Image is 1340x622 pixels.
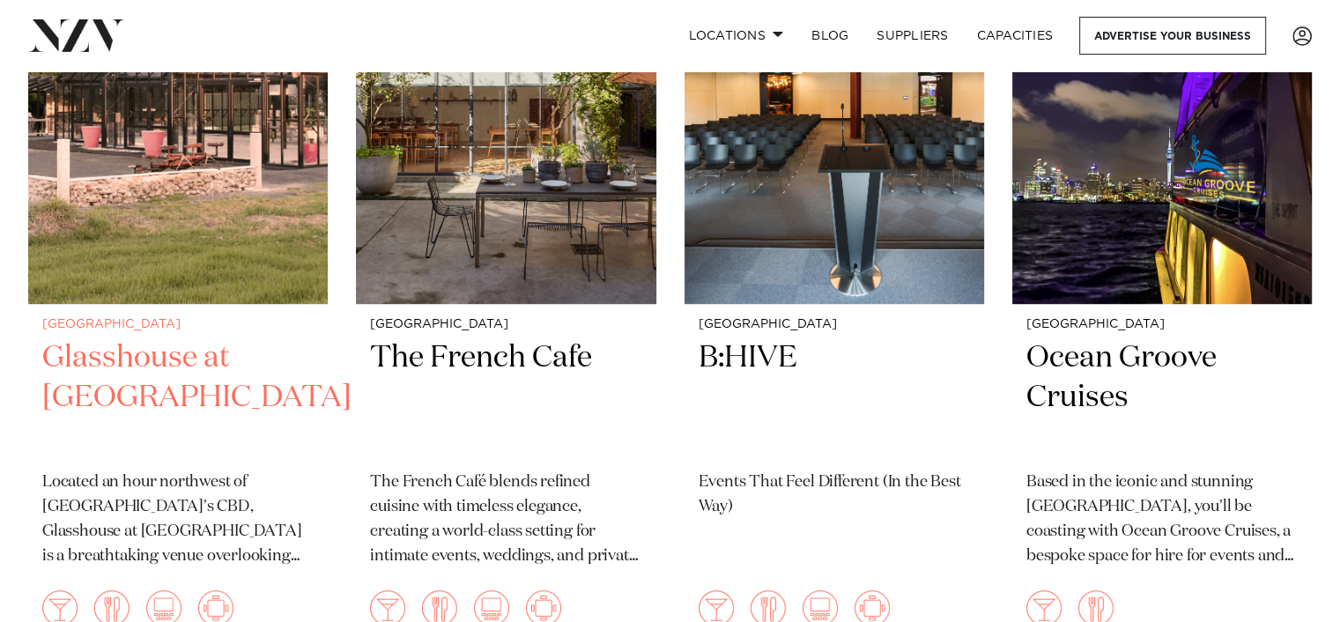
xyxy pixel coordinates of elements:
p: Events That Feel Different (In the Best Way) [699,470,970,520]
a: SUPPLIERS [862,17,962,55]
h2: The French Cafe [370,338,641,457]
small: [GEOGRAPHIC_DATA] [699,318,970,331]
p: Located an hour northwest of [GEOGRAPHIC_DATA]'s CBD, Glasshouse at [GEOGRAPHIC_DATA] is a breath... [42,470,314,569]
p: Based in the iconic and stunning [GEOGRAPHIC_DATA], you'll be coasting with Ocean Groove Cruises,... [1026,470,1298,569]
a: BLOG [797,17,862,55]
a: Capacities [963,17,1068,55]
a: Locations [674,17,797,55]
h2: B:HIVE [699,338,970,457]
h2: Ocean Groove Cruises [1026,338,1298,457]
small: [GEOGRAPHIC_DATA] [370,318,641,331]
p: The French Café blends refined cuisine with timeless elegance, creating a world-class setting for... [370,470,641,569]
small: [GEOGRAPHIC_DATA] [42,318,314,331]
small: [GEOGRAPHIC_DATA] [1026,318,1298,331]
a: Advertise your business [1079,17,1266,55]
img: nzv-logo.png [28,19,124,51]
h2: Glasshouse at [GEOGRAPHIC_DATA] [42,338,314,457]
